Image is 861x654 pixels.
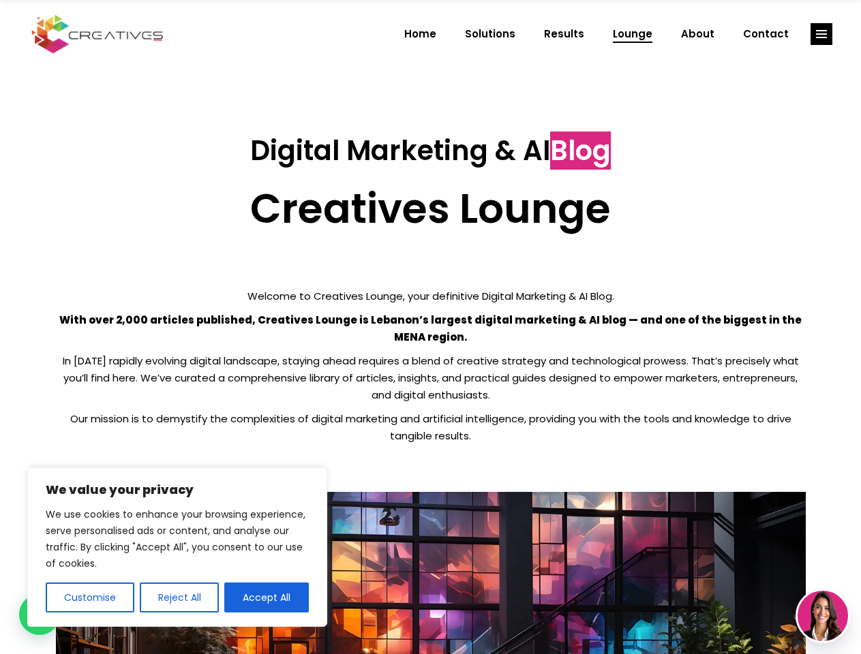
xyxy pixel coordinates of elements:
[798,591,848,641] img: agent
[390,16,451,52] a: Home
[59,313,802,344] strong: With over 2,000 articles published, Creatives Lounge is Lebanon’s largest digital marketing & AI ...
[599,16,667,52] a: Lounge
[729,16,803,52] a: Contact
[743,16,789,52] span: Contact
[56,184,806,233] h2: Creatives Lounge
[465,16,515,52] span: Solutions
[544,16,584,52] span: Results
[46,506,309,572] p: We use cookies to enhance your browsing experience, serve personalised ads or content, and analys...
[56,134,806,167] h3: Digital Marketing & AI
[56,287,806,305] p: Welcome to Creatives Lounge, your definitive Digital Marketing & AI Blog.
[224,582,309,612] button: Accept All
[19,594,60,635] div: WhatsApp contact
[56,352,806,403] p: In [DATE] rapidly evolving digital landscape, staying ahead requires a blend of creative strategy...
[613,16,652,52] span: Lounge
[27,467,327,627] div: We value your privacy
[404,16,436,52] span: Home
[46,582,134,612] button: Customise
[56,410,806,444] p: Our mission is to demystify the complexities of digital marketing and artificial intelligence, pr...
[811,23,832,45] a: link
[46,482,309,498] p: We value your privacy
[530,16,599,52] a: Results
[140,582,220,612] button: Reject All
[667,16,729,52] a: About
[29,13,166,55] img: Creatives
[550,131,611,170] span: Blog
[451,16,530,52] a: Solutions
[681,16,714,52] span: About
